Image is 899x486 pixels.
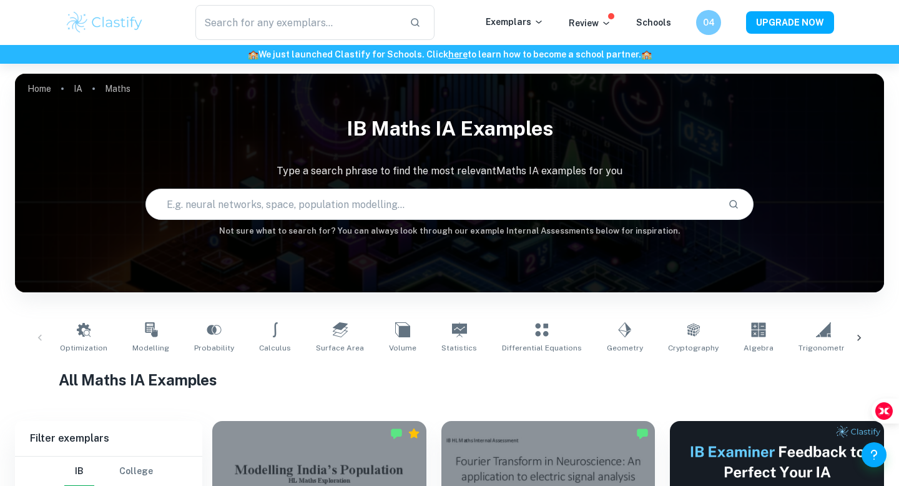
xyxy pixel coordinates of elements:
span: Cryptography [668,342,719,354]
h6: 04 [702,16,716,29]
h1: IB Maths IA examples [15,109,884,149]
h6: We just launched Clastify for Schools. Click to learn how to become a school partner. [2,47,897,61]
p: Exemplars [486,15,544,29]
span: Trigonometry [798,342,848,354]
span: Optimization [60,342,107,354]
h6: Filter exemplars [15,421,202,456]
h1: All Maths IA Examples [59,369,841,391]
span: Calculus [259,342,291,354]
button: Help and Feedback [862,442,887,467]
p: Type a search phrase to find the most relevant Maths IA examples for you [15,164,884,179]
a: Home [27,80,51,97]
span: Modelling [132,342,169,354]
div: Premium [408,427,420,440]
img: Marked [636,427,649,440]
input: E.g. neural networks, space, population modelling... [146,187,718,222]
span: Statistics [441,342,477,354]
a: IA [74,80,82,97]
span: Geometry [607,342,643,354]
span: 🏫 [248,49,258,59]
img: Clastify logo [65,10,144,35]
span: Surface Area [316,342,364,354]
span: 🏫 [641,49,652,59]
button: Search [723,194,744,215]
a: here [448,49,468,59]
span: Volume [389,342,416,354]
p: Review [569,16,611,30]
p: Maths [105,82,130,96]
h6: Not sure what to search for? You can always look through our example Internal Assessments below f... [15,225,884,237]
input: Search for any exemplars... [195,5,400,40]
span: Differential Equations [502,342,582,354]
button: 04 [696,10,721,35]
a: Schools [636,17,671,27]
img: Marked [390,427,403,440]
span: Algebra [744,342,774,354]
button: UPGRADE NOW [746,11,834,34]
span: Probability [194,342,234,354]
